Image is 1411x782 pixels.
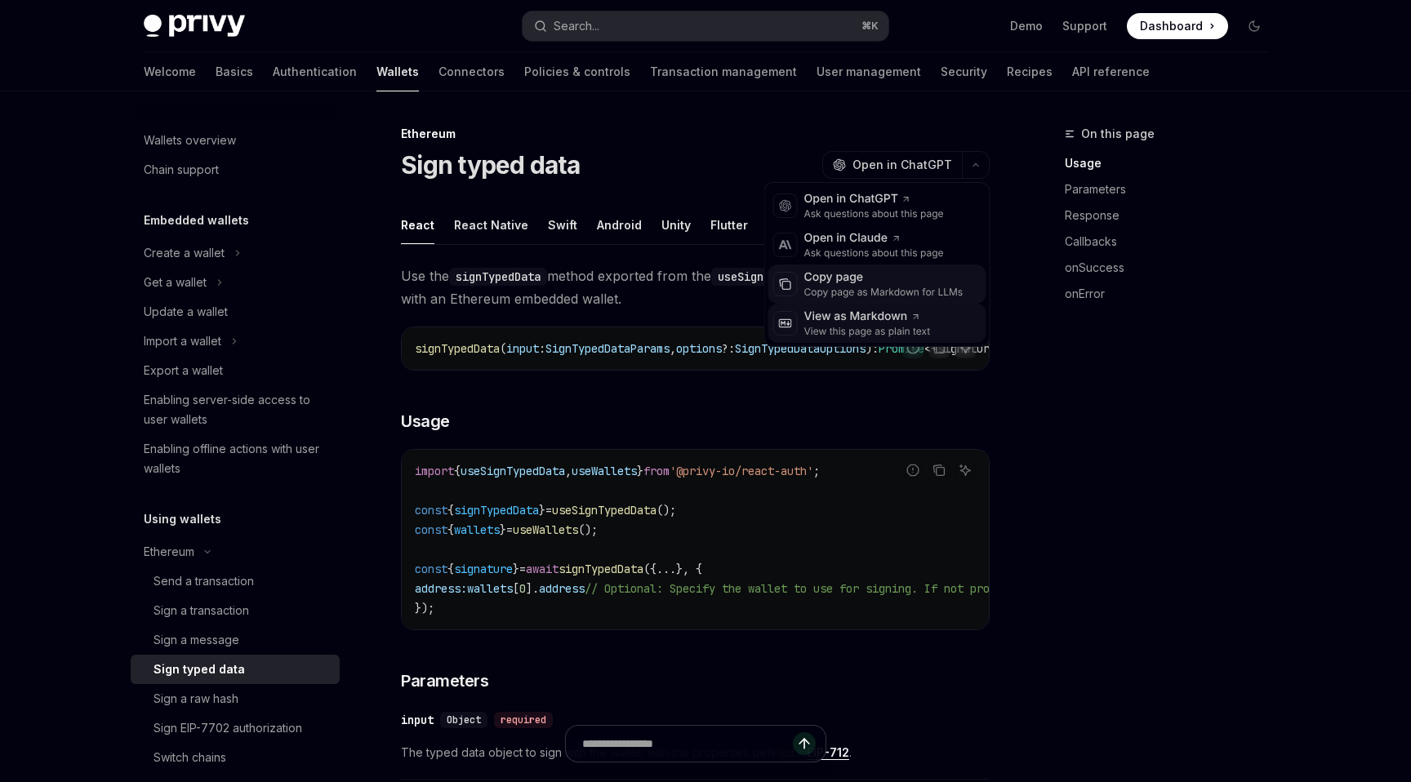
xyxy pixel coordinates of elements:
[401,669,488,692] span: Parameters
[131,268,340,297] button: Toggle Get a wallet section
[861,20,879,33] span: ⌘ K
[154,660,245,679] div: Sign typed data
[454,522,500,537] span: wallets
[1065,150,1280,176] a: Usage
[447,522,454,537] span: {
[902,460,924,481] button: Report incorrect code
[1010,18,1043,34] a: Demo
[376,52,419,91] a: Wallets
[415,601,434,615] span: });
[131,596,340,625] a: Sign a transaction
[401,712,434,728] div: input
[804,207,944,220] div: Ask questions about this page
[144,361,223,380] div: Export a wallet
[572,464,637,478] span: useWallets
[131,434,340,483] a: Enabling offline actions with user wallets
[804,269,964,286] div: Copy page
[941,52,987,91] a: Security
[804,247,944,260] div: Ask questions about this page
[144,390,330,429] div: Enabling server-side access to user wallets
[1140,18,1203,34] span: Dashboard
[131,655,340,684] a: Sign typed data
[144,131,236,150] div: Wallets overview
[676,562,702,576] span: }, {
[657,562,676,576] span: ...
[650,52,797,91] a: Transaction management
[793,732,816,755] button: Send message
[273,52,357,91] a: Authentication
[454,503,539,518] span: signTypedData
[154,571,254,591] div: Send a transaction
[955,337,976,358] button: Ask AI
[500,522,506,537] span: }
[722,341,735,356] span: ?:
[131,126,340,155] a: Wallets overview
[415,522,447,537] span: const
[1065,176,1280,202] a: Parameters
[154,718,302,738] div: Sign EIP-7702 authorization
[447,713,481,726] span: Object
[1065,255,1280,281] a: onSuccess
[154,689,238,709] div: Sign a raw hash
[154,748,226,767] div: Switch chains
[552,503,657,518] span: useSignTypedData
[804,230,944,247] div: Open in Claude
[154,601,249,620] div: Sign a transaction
[1062,18,1107,34] a: Support
[1081,124,1155,144] span: On this page
[1065,229,1280,255] a: Callbacks
[131,625,340,655] a: Sign a message
[548,206,577,244] button: Swift
[216,52,253,91] a: Basics
[513,562,519,576] span: }
[670,464,813,478] span: '@privy-io/react-auth'
[924,341,931,356] span: <
[144,542,194,562] div: Ethereum
[1127,13,1228,39] a: Dashboard
[131,743,340,772] a: Switch chains
[643,464,670,478] span: from
[454,562,513,576] span: signature
[676,341,722,356] span: options
[955,460,976,481] button: Ask AI
[131,356,340,385] a: Export a wallet
[401,126,990,142] div: Ethereum
[813,464,820,478] span: ;
[928,337,950,358] button: Copy the contents from the code block
[144,52,196,91] a: Welcome
[447,562,454,576] span: {
[1241,13,1267,39] button: Toggle dark mode
[1065,202,1280,229] a: Response
[500,341,506,356] span: (
[415,581,467,596] span: address:
[637,464,643,478] span: }
[1065,281,1280,307] a: onError
[545,341,670,356] span: SignTypedDataParams
[144,211,249,230] h5: Embedded wallets
[467,581,513,596] span: wallets
[711,268,829,286] code: useSignTypedData
[539,503,545,518] span: }
[454,206,528,244] button: React Native
[928,460,950,481] button: Copy the contents from the code block
[822,151,962,179] button: Open in ChatGPT
[554,16,599,36] div: Search...
[131,567,340,596] a: Send a transaction
[131,684,340,713] a: Sign a raw hash
[415,503,447,518] span: const
[144,439,330,478] div: Enabling offline actions with user wallets
[461,464,565,478] span: useSignTypedData
[401,410,450,433] span: Usage
[506,522,513,537] span: =
[131,238,340,268] button: Toggle Create a wallet section
[545,503,552,518] span: =
[154,630,239,650] div: Sign a message
[144,331,221,351] div: Import a wallet
[578,522,598,537] span: ();
[804,309,931,325] div: View as Markdown
[449,268,547,286] code: signTypedData
[506,341,539,356] span: input
[131,537,340,567] button: Toggle Ethereum section
[447,503,454,518] span: {
[144,273,207,292] div: Get a wallet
